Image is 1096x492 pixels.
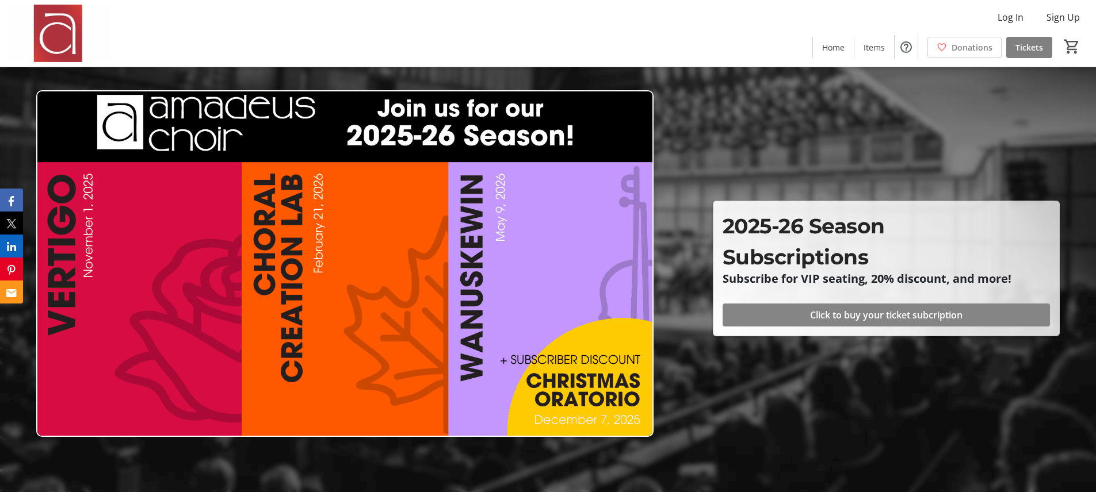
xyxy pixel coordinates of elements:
[1006,37,1052,58] a: Tickets
[810,308,963,322] span: Click to buy your ticket subcription
[927,37,1002,58] a: Donations
[952,41,992,53] span: Donations
[1061,36,1082,57] button: Cart
[988,8,1033,26] button: Log In
[723,272,1050,285] p: Subscribe for VIP seating, 20% discount, and more!
[7,5,109,62] img: Amadeus Choir of Greater Toronto 's Logo
[864,41,885,53] span: Items
[998,10,1024,24] span: Log In
[895,36,918,59] button: Help
[1047,10,1080,24] span: Sign Up
[723,213,885,239] span: 2025-26 Season
[1037,8,1089,26] button: Sign Up
[1015,41,1043,53] span: Tickets
[854,37,894,58] a: Items
[723,244,869,270] span: Subscriptions
[723,303,1050,326] button: Click to buy your ticket subcription
[36,90,654,437] img: Campaign CTA Media Photo
[813,37,854,58] a: Home
[822,41,845,53] span: Home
